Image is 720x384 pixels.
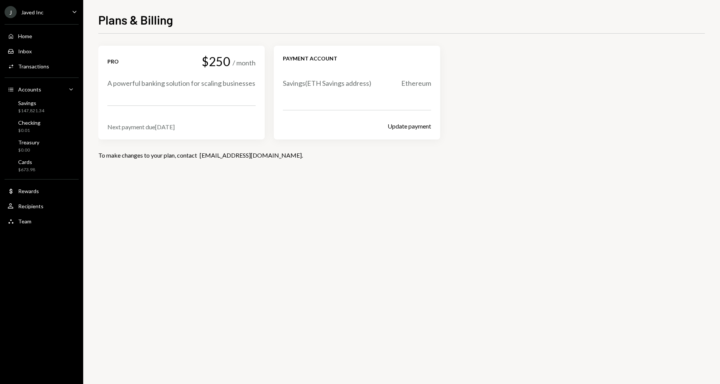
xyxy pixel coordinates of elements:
div: Inbox [18,48,32,54]
div: To make changes to your plan, contact . [98,152,705,159]
div: Pro [107,58,119,65]
a: Recipients [5,199,79,213]
div: $0.01 [18,127,40,134]
a: Transactions [5,59,79,73]
div: Recipients [18,203,43,209]
a: Inbox [5,44,79,58]
a: Home [5,29,79,43]
a: Treasury$0.00 [5,137,79,155]
a: Checking$0.01 [5,117,79,135]
div: $673.98 [18,167,35,173]
div: Accounts [18,86,41,93]
div: Team [18,218,31,225]
div: / month [233,58,256,68]
a: Cards$673.98 [5,156,79,175]
div: Savings [18,100,44,106]
div: Next payment due [DATE] [107,123,256,130]
a: [EMAIL_ADDRESS][DOMAIN_NAME] [200,152,302,159]
a: Team [5,214,79,228]
div: Savings ( ETH Savings address) [283,79,371,88]
div: Home [18,33,32,39]
div: Payment account [283,55,431,62]
div: Javed Inc [21,9,43,15]
div: $147,821.34 [18,108,44,114]
div: Transactions [18,63,49,70]
div: Ethereum [401,79,431,88]
div: Checking [18,119,40,126]
a: Rewards [5,184,79,198]
button: Update payment [388,122,431,130]
h1: Plans & Billing [98,12,173,27]
div: Rewards [18,188,39,194]
div: J [5,6,17,18]
div: $250 [202,55,230,68]
a: Accounts [5,82,79,96]
div: A powerful banking solution for scaling businesses [107,79,256,88]
a: Savings$147,821.34 [5,98,79,116]
div: Treasury [18,139,39,146]
div: $0.00 [18,147,39,153]
div: Cards [18,159,35,165]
